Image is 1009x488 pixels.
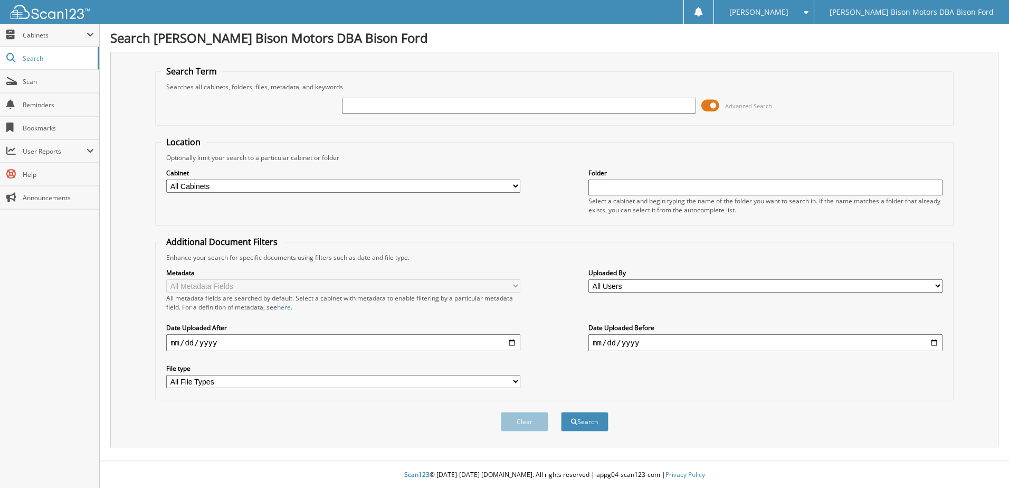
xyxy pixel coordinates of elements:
[830,9,994,15] span: [PERSON_NAME] Bison Motors DBA Bison Ford
[11,5,90,19] img: scan123-logo-white.svg
[110,29,998,46] h1: Search [PERSON_NAME] Bison Motors DBA Bison Ford
[23,147,87,156] span: User Reports
[956,437,1009,488] iframe: Chat Widget
[588,196,943,214] div: Select a cabinet and begin typing the name of the folder you want to search in. If the name match...
[588,268,943,277] label: Uploaded By
[161,153,948,162] div: Optionally limit your search to a particular cabinet or folder
[161,236,283,248] legend: Additional Document Filters
[166,168,520,177] label: Cabinet
[166,323,520,332] label: Date Uploaded After
[501,412,548,431] button: Clear
[277,303,291,312] a: here
[23,170,94,179] span: Help
[161,136,206,148] legend: Location
[166,364,520,373] label: File type
[100,462,1009,488] div: © [DATE]-[DATE] [DOMAIN_NAME]. All rights reserved | appg04-scan123-com |
[588,323,943,332] label: Date Uploaded Before
[23,77,94,86] span: Scan
[161,65,222,77] legend: Search Term
[23,100,94,109] span: Reminders
[23,54,92,63] span: Search
[588,168,943,177] label: Folder
[161,253,948,262] div: Enhance your search for specific documents using filters such as date and file type.
[23,31,87,40] span: Cabinets
[166,294,520,312] div: All metadata fields are searched by default. Select a cabinet with metadata to enable filtering b...
[665,470,705,479] a: Privacy Policy
[588,334,943,351] input: end
[23,124,94,133] span: Bookmarks
[729,9,788,15] span: [PERSON_NAME]
[23,193,94,202] span: Announcements
[725,102,772,110] span: Advanced Search
[161,82,948,91] div: Searches all cabinets, folders, files, metadata, and keywords
[166,334,520,351] input: start
[166,268,520,277] label: Metadata
[404,470,430,479] span: Scan123
[561,412,608,431] button: Search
